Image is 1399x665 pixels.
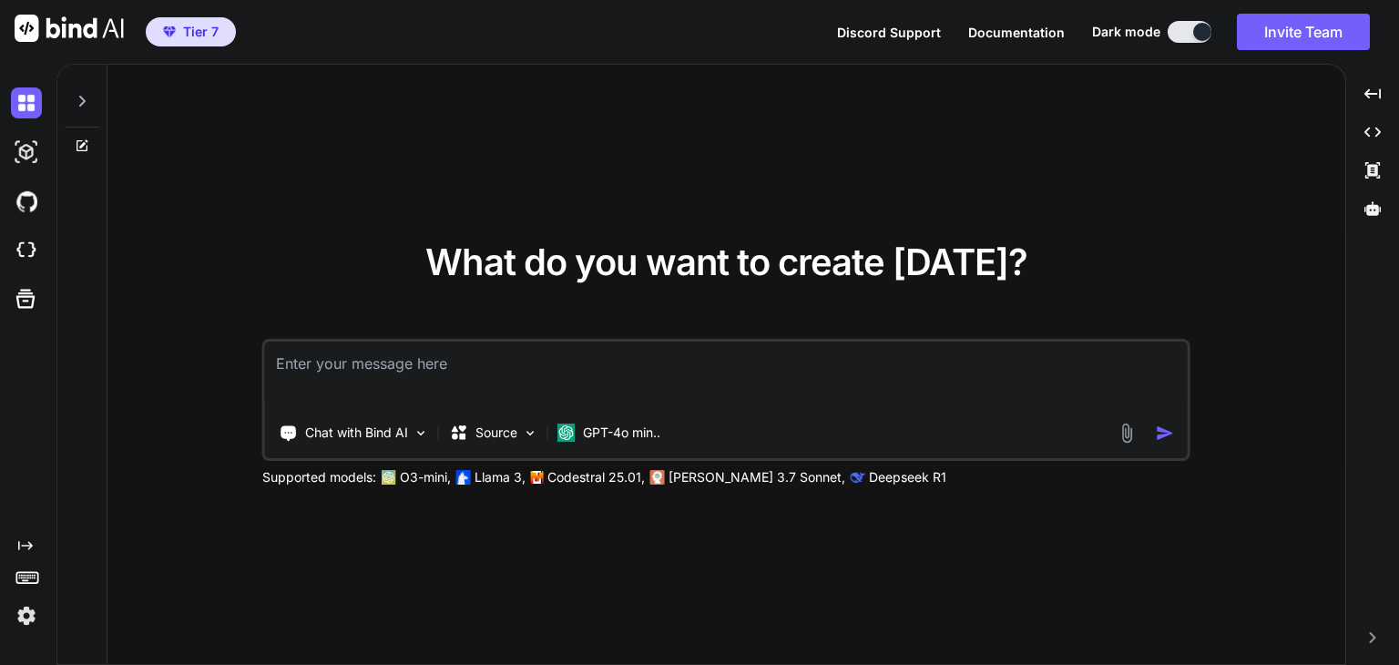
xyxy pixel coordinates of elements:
img: GPT-4 [382,470,396,485]
img: Pick Tools [414,425,429,441]
img: cloudideIcon [11,235,42,266]
img: settings [11,600,42,631]
img: icon [1156,424,1175,443]
button: Invite Team [1237,14,1370,50]
p: GPT-4o min.. [583,424,660,442]
p: Llama 3, [475,468,526,486]
img: Llama2 [456,470,471,485]
img: githubDark [11,186,42,217]
img: Pick Models [523,425,538,441]
p: Supported models: [262,468,376,486]
span: Documentation [968,25,1065,40]
span: Dark mode [1092,23,1160,41]
span: Tier 7 [183,23,219,41]
img: premium [163,26,176,37]
img: Bind AI [15,15,124,42]
span: Discord Support [837,25,941,40]
button: Discord Support [837,23,941,42]
img: attachment [1117,423,1138,444]
span: What do you want to create [DATE]? [425,240,1027,284]
img: Mistral-AI [531,471,544,484]
p: O3-mini, [400,468,451,486]
p: Chat with Bind AI [305,424,408,442]
button: premiumTier 7 [146,17,236,46]
img: claude [650,470,665,485]
p: Deepseek R1 [869,468,946,486]
img: darkAi-studio [11,137,42,168]
img: GPT-4o mini [557,424,576,442]
p: [PERSON_NAME] 3.7 Sonnet, [669,468,845,486]
p: Source [475,424,517,442]
p: Codestral 25.01, [547,468,645,486]
img: claude [851,470,865,485]
img: darkChat [11,87,42,118]
button: Documentation [968,23,1065,42]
